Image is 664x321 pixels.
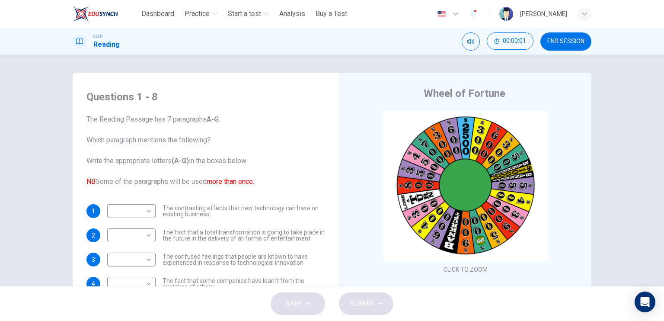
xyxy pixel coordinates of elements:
h1: Reading [93,39,120,50]
span: Practice [185,9,210,19]
a: ELTC logo [73,5,138,22]
font: NB [86,177,96,186]
span: Start a test [228,9,261,19]
h4: Wheel of Fortune [424,87,505,100]
span: The confused feelings that people are known to have experienced in response to technological inno... [163,254,325,266]
img: en [436,11,447,17]
img: ELTC logo [73,5,118,22]
span: The fact that some companies have learnt from the mistakes of others [163,278,325,290]
h4: Questions 1 - 8 [86,90,325,104]
b: (A-G) [172,157,189,165]
button: 00:00:01 [487,32,533,50]
span: CEFR [93,33,102,39]
button: Analysis [276,6,309,22]
span: 2 [92,232,95,238]
div: Hide [487,32,533,51]
button: Practice [181,6,221,22]
span: The fact that a total transformation is going to take place in the future in the delivery of all ... [163,229,325,241]
button: END SESSION [540,32,591,51]
img: Profile picture [499,7,513,21]
span: 1 [92,208,95,214]
span: Dashboard [141,9,174,19]
span: 00:00:01 [503,38,526,45]
span: 4 [92,281,95,287]
div: Open Intercom Messenger [635,292,655,312]
b: A-G [207,115,219,123]
div: [PERSON_NAME] [520,9,567,19]
span: END SESSION [547,38,584,45]
span: Analysis [279,9,305,19]
span: 3 [92,257,95,263]
button: Start a test [224,6,272,22]
span: The Reading Passage has 7 paragraphs . Which paragraph mentions the following? Write the appropri... [86,114,325,187]
span: Buy a Test [316,9,347,19]
font: more than once. [207,177,254,186]
button: Buy a Test [312,6,351,22]
div: Mute [462,32,480,51]
button: Dashboard [138,6,178,22]
span: The contrasting effects that new technology can have on existing business [163,205,325,217]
